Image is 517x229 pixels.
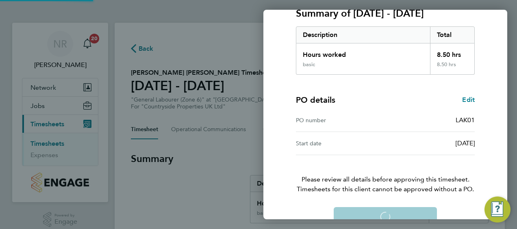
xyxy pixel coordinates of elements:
div: Total [430,27,475,43]
div: 8.50 hrs [430,43,475,61]
a: Edit [462,95,475,105]
h4: PO details [296,94,335,106]
h3: Summary of [DATE] - [DATE] [296,7,475,20]
span: LAK01 [456,116,475,124]
div: PO number [296,115,385,125]
div: Hours worked [296,43,430,61]
div: [DATE] [385,138,475,148]
p: Please review all details before approving this timesheet. [286,155,484,194]
div: 8.50 hrs [430,61,475,74]
div: Start date [296,138,385,148]
div: Summary of 15 - 21 Sep 2025 [296,26,475,75]
span: Timesheets for this client cannot be approved without a PO. [286,184,484,194]
div: basic [303,61,315,68]
div: Description [296,27,430,43]
button: Engage Resource Center [484,197,510,223]
span: Edit [462,96,475,104]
